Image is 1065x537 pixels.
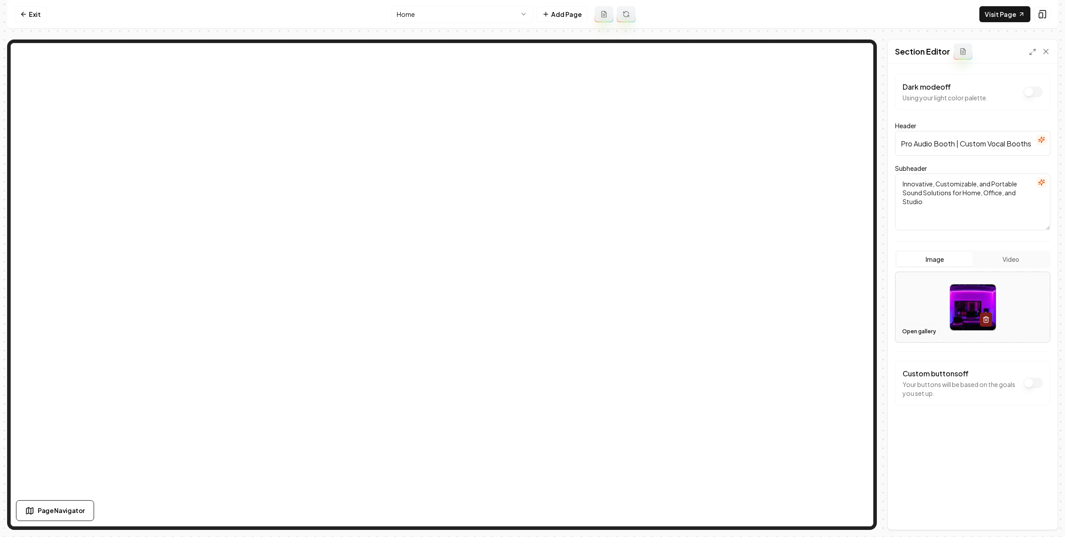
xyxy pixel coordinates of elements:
a: Exit [14,6,47,22]
a: Visit Page [979,6,1030,22]
p: Using your light color palette. [903,93,988,102]
button: Page Navigator [16,500,94,521]
label: Custom buttons off [903,369,969,378]
button: Open gallery [899,324,939,339]
label: Subheader [895,164,927,172]
button: Image [897,252,973,266]
p: Your buttons will be based on the goals you set up. [903,380,1019,398]
button: Add Page [536,6,588,22]
button: Add admin page prompt [595,6,613,22]
input: Header [895,131,1050,156]
span: Page Navigator [38,506,85,515]
button: Regenerate page [617,6,635,22]
button: Video [973,252,1049,266]
button: Add admin section prompt [954,43,972,59]
img: image [950,284,996,330]
h2: Section Editor [895,45,950,58]
label: Header [895,122,916,130]
label: Dark mode off [903,82,951,91]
